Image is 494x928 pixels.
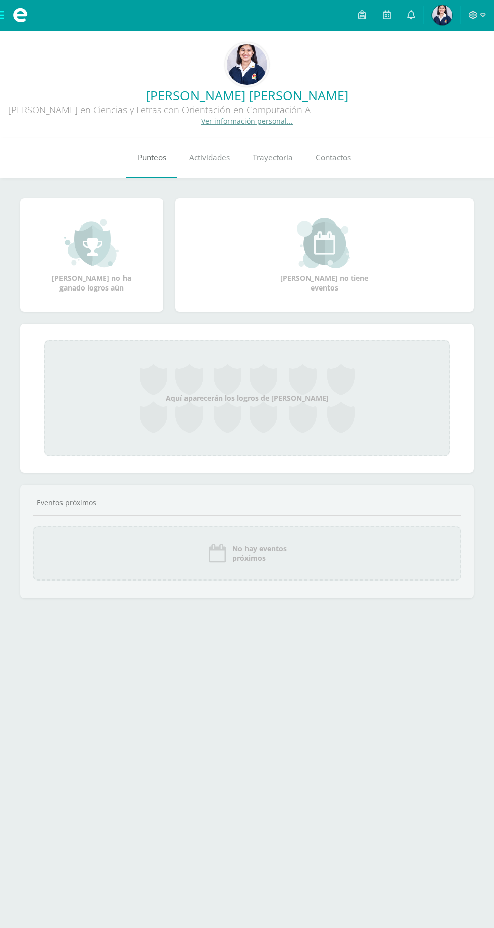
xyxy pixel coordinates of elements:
span: Punteos [138,152,166,163]
a: Ver información personal... [201,116,293,126]
div: [PERSON_NAME] en Ciencias y Letras con Orientación en Computación A [8,104,311,116]
img: 80781015c85c463003ebd09a1d69ada7.png [227,44,267,85]
a: Trayectoria [241,138,304,178]
img: c9529e1355c96afb2827b4511a60110c.png [432,5,452,25]
img: event_small.png [297,218,352,268]
img: event_icon.png [207,543,227,563]
a: Contactos [304,138,362,178]
span: No hay eventos próximos [232,544,287,563]
a: Punteos [126,138,177,178]
span: Contactos [316,152,351,163]
div: Eventos próximos [33,498,461,507]
span: Trayectoria [253,152,293,163]
a: Actividades [177,138,241,178]
div: [PERSON_NAME] no ha ganado logros aún [41,218,142,293]
div: [PERSON_NAME] no tiene eventos [274,218,375,293]
a: [PERSON_NAME] [PERSON_NAME] [8,87,486,104]
div: Aquí aparecerán los logros de [PERSON_NAME] [44,340,450,456]
img: achievement_small.png [64,218,119,268]
span: Actividades [189,152,230,163]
